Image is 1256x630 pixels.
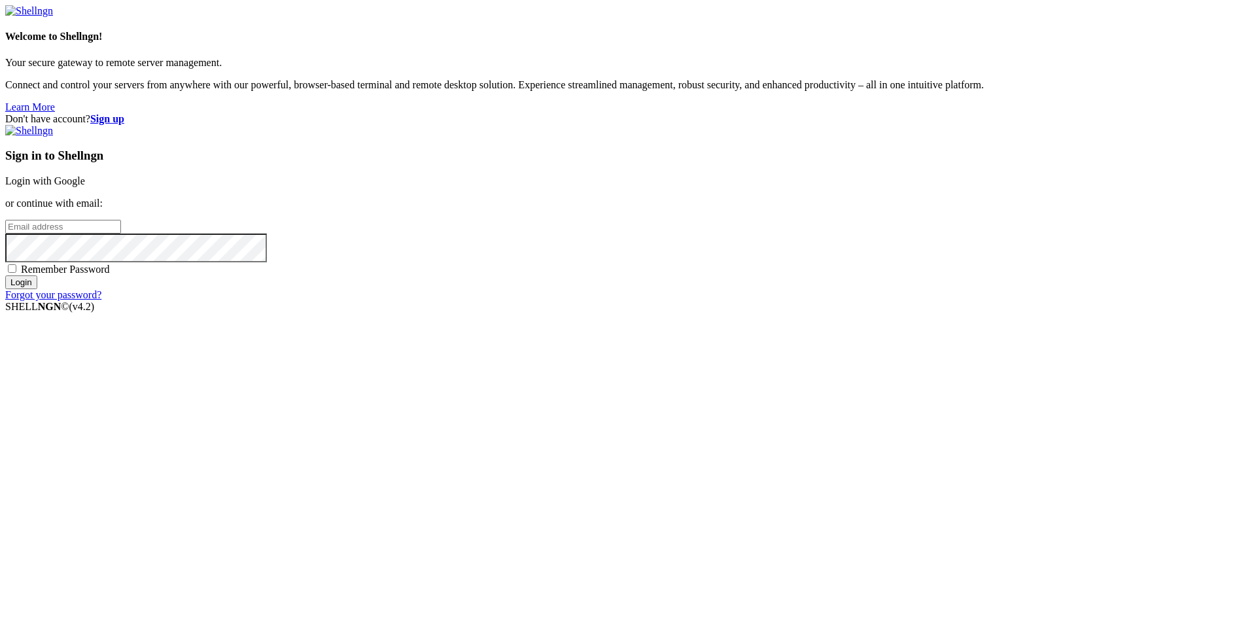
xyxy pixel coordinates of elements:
input: Remember Password [8,264,16,273]
span: 4.2.0 [69,301,95,312]
p: Connect and control your servers from anywhere with our powerful, browser-based terminal and remo... [5,79,1251,91]
img: Shellngn [5,125,53,137]
input: Login [5,275,37,289]
h4: Welcome to Shellngn! [5,31,1251,43]
a: Forgot your password? [5,289,101,300]
span: SHELL © [5,301,94,312]
p: Your secure gateway to remote server management. [5,57,1251,69]
img: Shellngn [5,5,53,17]
a: Learn More [5,101,55,113]
h3: Sign in to Shellngn [5,149,1251,163]
div: Don't have account? [5,113,1251,125]
a: Login with Google [5,175,85,186]
p: or continue with email: [5,198,1251,209]
span: Remember Password [21,264,110,275]
input: Email address [5,220,121,234]
b: NGN [38,301,61,312]
a: Sign up [90,113,124,124]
